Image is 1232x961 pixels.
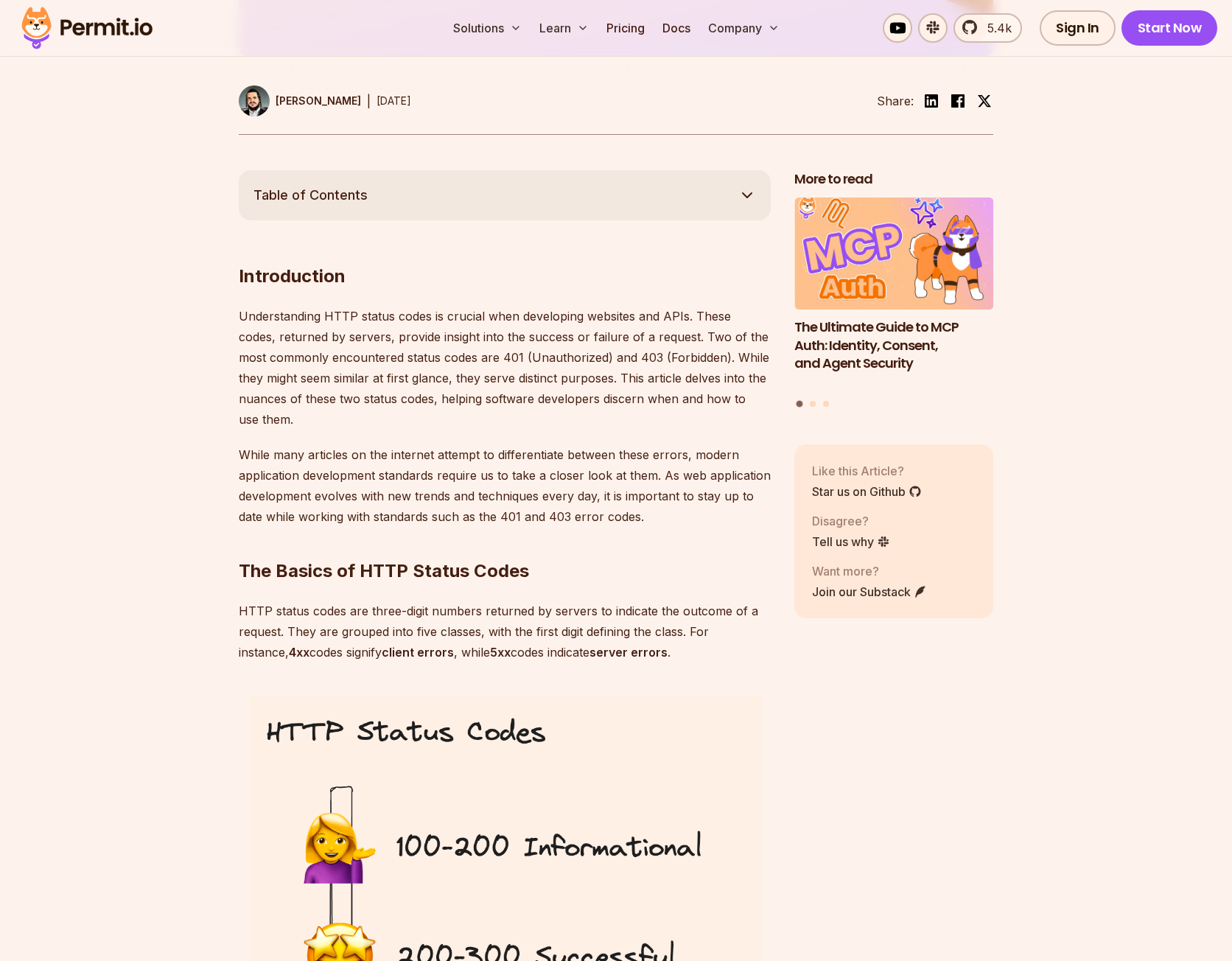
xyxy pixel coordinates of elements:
img: facebook [949,92,967,110]
a: Sign In [1040,10,1116,46]
button: Go to slide 1 [797,400,803,407]
a: Docs [657,13,696,43]
img: Permit logo [15,3,159,53]
h3: The Ultimate Guide to MCP Auth: Identity, Consent, and Agent Security [794,318,993,373]
button: Company [702,13,785,43]
strong: server errors [589,645,668,660]
a: 5.4k [953,13,1022,43]
img: linkedin [923,92,940,110]
p: Understanding HTTP status codes is crucial when developing websites and APIs. These codes, return... [239,306,771,430]
span: Table of Contents [253,185,368,206]
button: Solutions [447,13,528,43]
p: Want more? [812,562,927,580]
p: Like this Article? [812,462,922,480]
li: 1 of 3 [794,198,993,391]
h2: More to read [794,170,993,189]
button: Table of Contents [239,170,771,220]
p: Disagree? [812,512,890,530]
a: The Ultimate Guide to MCP Auth: Identity, Consent, and Agent SecurityThe Ultimate Guide to MCP Au... [794,198,993,391]
div: Posts [794,198,993,409]
a: [PERSON_NAME] [239,85,361,116]
button: Go to slide 3 [823,401,829,407]
a: Pricing [601,13,651,43]
img: The Ultimate Guide to MCP Auth: Identity, Consent, and Agent Security [794,198,993,310]
div: | [367,92,371,110]
h2: The Basics of HTTP Status Codes [239,500,771,583]
li: Share: [877,92,914,110]
time: [DATE] [377,94,411,107]
button: Go to slide 2 [810,401,816,407]
img: Gabriel L. Manor [239,85,270,116]
a: Star us on Github [812,483,922,500]
span: 5.4k [979,19,1012,37]
strong: 4xx [289,645,309,660]
strong: client errors [382,645,454,660]
p: While many articles on the internet attempt to differentiate between these errors, modern applica... [239,444,771,527]
strong: 5xx [490,645,511,660]
a: Tell us why [812,533,890,551]
p: [PERSON_NAME] [276,94,361,108]
p: HTTP status codes are three-digit numbers returned by servers to indicate the outcome of a reques... [239,601,771,663]
a: Start Now [1121,10,1218,46]
h2: Introduction [239,206,771,288]
button: Learn [533,13,595,43]
a: Join our Substack [812,583,927,601]
img: twitter [977,94,992,108]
